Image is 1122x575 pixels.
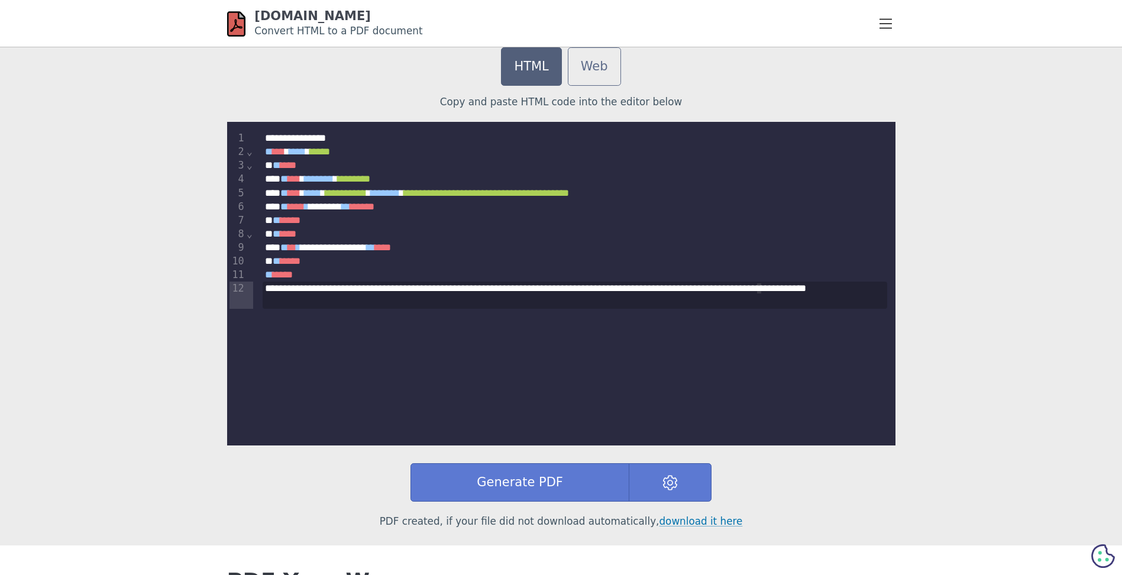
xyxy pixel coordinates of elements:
[246,146,253,157] span: Fold line
[254,9,371,23] a: [DOMAIN_NAME]
[229,159,246,172] div: 3
[1091,544,1115,568] svg: Cookie Preferences
[254,25,422,37] small: Convert HTML to a PDF document
[568,47,621,86] a: Web
[227,514,895,529] p: PDF created, if your file did not download automatically,
[659,515,742,527] a: download it here
[229,254,246,268] div: 10
[227,95,895,109] p: Copy and paste HTML code into the editor below
[229,200,246,214] div: 6
[229,268,246,282] div: 11
[501,47,561,86] a: HTML
[229,282,246,309] div: 12
[229,172,246,186] div: 4
[246,228,253,240] span: Fold line
[246,159,253,171] span: Fold line
[229,186,246,200] div: 5
[229,214,246,227] div: 7
[229,131,246,145] div: 1
[410,463,629,502] button: Generate PDF
[229,241,246,254] div: 9
[229,145,246,159] div: 2
[229,227,246,241] div: 8
[227,11,246,37] img: html-pdf.net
